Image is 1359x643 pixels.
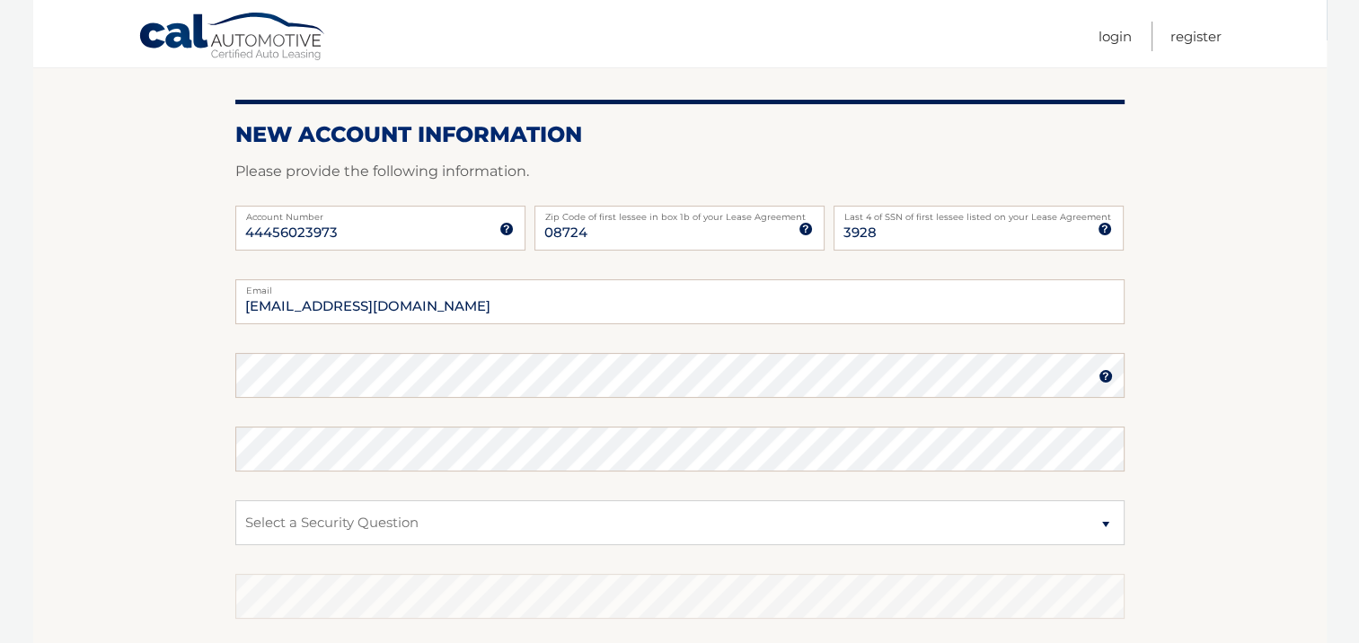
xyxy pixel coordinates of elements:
[799,222,813,236] img: tooltip.svg
[235,159,1125,184] p: Please provide the following information.
[534,206,825,220] label: Zip Code of first lessee in box 1b of your Lease Agreement
[235,206,525,220] label: Account Number
[235,279,1125,294] label: Email
[1098,222,1112,236] img: tooltip.svg
[1170,22,1222,51] a: Register
[138,12,327,64] a: Cal Automotive
[1099,369,1113,383] img: tooltip.svg
[534,206,825,251] input: Zip Code
[235,121,1125,148] h2: New Account Information
[1099,22,1132,51] a: Login
[834,206,1124,220] label: Last 4 of SSN of first lessee listed on your Lease Agreement
[834,206,1124,251] input: SSN or EIN (last 4 digits only)
[235,279,1125,324] input: Email
[235,206,525,251] input: Account Number
[499,222,514,236] img: tooltip.svg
